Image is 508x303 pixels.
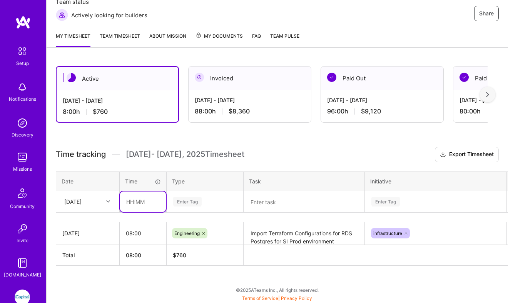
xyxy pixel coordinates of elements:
[370,177,501,185] div: Initiative
[126,150,244,159] span: [DATE] - [DATE] , 2025 Timesheet
[242,295,312,301] span: |
[281,295,312,301] a: Privacy Policy
[195,73,204,82] img: Invoiced
[242,295,278,301] a: Terms of Service
[15,115,30,131] img: discovery
[173,196,202,208] div: Enter Tag
[196,32,243,40] span: My Documents
[57,67,178,90] div: Active
[189,67,311,90] div: Invoiced
[327,73,336,82] img: Paid Out
[120,191,166,212] input: HH:MM
[321,67,443,90] div: Paid Out
[120,245,167,265] th: 08:00
[435,147,499,162] button: Export Timesheet
[93,108,108,116] span: $760
[327,96,437,104] div: [DATE] - [DATE]
[327,107,437,115] div: 96:00 h
[12,131,33,139] div: Discovery
[486,92,489,97] img: right
[125,177,161,185] div: Time
[63,97,172,105] div: [DATE] - [DATE]
[270,33,299,39] span: Team Pulse
[56,171,120,191] th: Date
[106,200,110,203] i: icon Chevron
[361,107,381,115] span: $9,120
[46,280,508,300] div: © 2025 ATeams Inc., All rights reserved.
[56,32,90,47] a: My timesheet
[371,196,400,208] div: Enter Tag
[56,245,120,265] th: Total
[252,32,261,47] a: FAQ
[10,202,35,210] div: Community
[474,6,499,21] button: Share
[13,165,32,173] div: Missions
[373,230,402,236] span: infrastructure
[149,32,186,47] a: About Mission
[15,15,31,29] img: logo
[167,171,244,191] th: Type
[67,73,76,82] img: Active
[9,95,36,103] div: Notifications
[196,32,243,47] a: My Documents
[229,107,250,115] span: $8,360
[15,150,30,165] img: teamwork
[64,198,82,206] div: [DATE]
[63,108,172,116] div: 8:00 h
[120,223,166,243] input: HH:MM
[440,151,446,159] i: icon Download
[195,107,305,115] div: 88:00 h
[14,43,30,59] img: setup
[4,271,41,279] div: [DOMAIN_NAME]
[244,171,365,191] th: Task
[17,236,28,245] div: Invite
[460,73,469,82] img: Paid Out
[15,255,30,271] img: guide book
[62,229,113,237] div: [DATE]
[100,32,140,47] a: Team timesheet
[479,10,494,17] span: Share
[71,11,147,19] span: Actively looking for builders
[15,80,30,95] img: bell
[195,96,305,104] div: [DATE] - [DATE]
[56,150,106,159] span: Time tracking
[15,221,30,236] img: Invite
[173,252,186,258] span: $ 760
[174,230,200,236] span: Engineering
[13,184,32,202] img: Community
[16,59,29,67] div: Setup
[56,9,68,21] img: Actively looking for builders
[244,223,364,244] textarea: Import Terraform Configurations for RDS Postgres for SI Prod environment
[270,32,299,47] a: Team Pulse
